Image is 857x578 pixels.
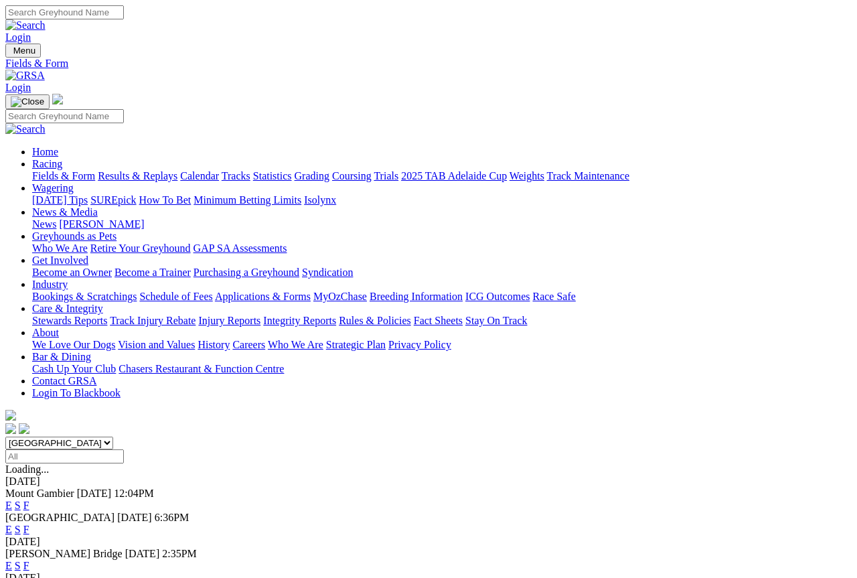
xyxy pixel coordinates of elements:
a: News & Media [32,206,98,218]
a: Results & Replays [98,170,177,182]
a: Vision and Values [118,339,195,350]
a: Wagering [32,182,74,194]
input: Select date [5,449,124,463]
a: Chasers Restaurant & Function Centre [119,363,284,374]
a: Fact Sheets [414,315,463,326]
img: logo-grsa-white.png [52,94,63,104]
img: twitter.svg [19,423,29,434]
a: Stewards Reports [32,315,107,326]
a: Tracks [222,170,250,182]
a: Careers [232,339,265,350]
span: [GEOGRAPHIC_DATA] [5,512,114,523]
input: Search [5,5,124,19]
a: F [23,500,29,511]
span: 12:04PM [114,488,154,499]
img: logo-grsa-white.png [5,410,16,421]
a: We Love Our Dogs [32,339,115,350]
a: E [5,560,12,571]
a: Industry [32,279,68,290]
a: Home [32,146,58,157]
button: Toggle navigation [5,94,50,109]
a: Statistics [253,170,292,182]
a: S [15,524,21,535]
span: [PERSON_NAME] Bridge [5,548,123,559]
a: Minimum Betting Limits [193,194,301,206]
div: Bar & Dining [32,363,852,375]
img: GRSA [5,70,45,82]
div: About [32,339,852,351]
a: How To Bet [139,194,191,206]
a: F [23,560,29,571]
a: Login [5,31,31,43]
div: [DATE] [5,536,852,548]
a: Get Involved [32,255,88,266]
a: S [15,500,21,511]
input: Search [5,109,124,123]
a: Become an Owner [32,267,112,278]
a: Become a Trainer [114,267,191,278]
a: Bookings & Scratchings [32,291,137,302]
a: Fields & Form [5,58,852,70]
div: Greyhounds as Pets [32,242,852,255]
span: [DATE] [117,512,152,523]
a: Track Injury Rebate [110,315,196,326]
span: [DATE] [77,488,112,499]
a: ICG Outcomes [465,291,530,302]
a: Login [5,82,31,93]
a: S [15,560,21,571]
span: Menu [13,46,35,56]
div: Wagering [32,194,852,206]
a: [DATE] Tips [32,194,88,206]
span: 6:36PM [155,512,189,523]
a: Fields & Form [32,170,95,182]
a: Retire Your Greyhound [90,242,191,254]
a: 2025 TAB Adelaide Cup [401,170,507,182]
a: Rules & Policies [339,315,411,326]
div: Get Involved [32,267,852,279]
span: Mount Gambier [5,488,74,499]
a: Trials [374,170,398,182]
a: Contact GRSA [32,375,96,386]
a: Racing [32,158,62,169]
a: Grading [295,170,329,182]
div: Industry [32,291,852,303]
a: Care & Integrity [32,303,103,314]
a: [PERSON_NAME] [59,218,144,230]
a: SUREpick [90,194,136,206]
a: Breeding Information [370,291,463,302]
button: Toggle navigation [5,44,41,58]
div: Care & Integrity [32,315,852,327]
a: Applications & Forms [215,291,311,302]
a: Who We Are [32,242,88,254]
span: [DATE] [125,548,160,559]
a: History [198,339,230,350]
a: Integrity Reports [263,315,336,326]
a: Calendar [180,170,219,182]
span: 2:35PM [162,548,197,559]
a: News [32,218,56,230]
a: E [5,500,12,511]
a: Schedule of Fees [139,291,212,302]
img: Search [5,123,46,135]
a: GAP SA Assessments [193,242,287,254]
a: Race Safe [532,291,575,302]
a: Bar & Dining [32,351,91,362]
a: Strategic Plan [326,339,386,350]
a: Cash Up Your Club [32,363,116,374]
a: E [5,524,12,535]
a: Greyhounds as Pets [32,230,116,242]
div: News & Media [32,218,852,230]
div: [DATE] [5,476,852,488]
a: Privacy Policy [388,339,451,350]
div: Racing [32,170,852,182]
a: Stay On Track [465,315,527,326]
img: Close [11,96,44,107]
a: Isolynx [304,194,336,206]
a: Syndication [302,267,353,278]
a: Injury Reports [198,315,260,326]
a: Purchasing a Greyhound [193,267,299,278]
span: Loading... [5,463,49,475]
a: Weights [510,170,544,182]
a: Coursing [332,170,372,182]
